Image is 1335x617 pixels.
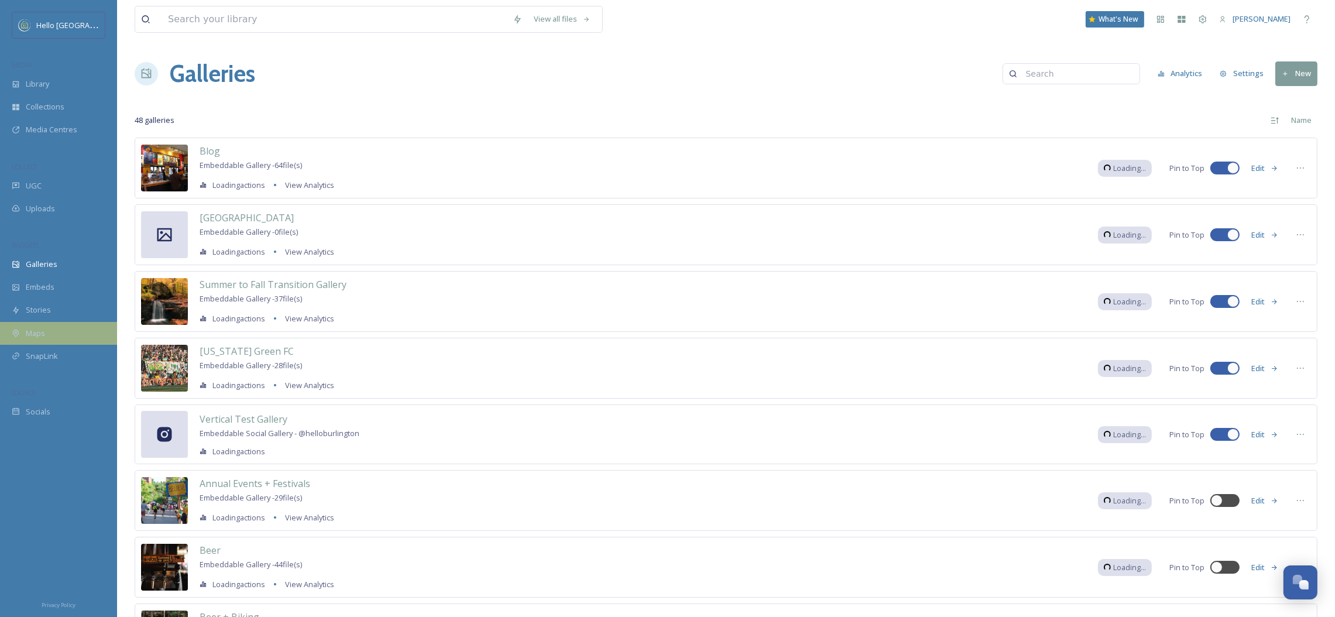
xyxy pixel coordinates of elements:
span: Uploads [26,203,55,214]
span: Loading actions [212,579,265,590]
input: Search your library [162,6,507,32]
button: New [1275,61,1317,85]
a: Galleries [170,56,255,91]
span: Loading actions [212,180,265,191]
span: Loading... [1113,229,1146,241]
span: Vertical Test Gallery [200,413,287,426]
a: View Analytics [279,577,334,591]
span: Loading... [1113,495,1146,506]
span: Pin to Top [1169,163,1204,174]
span: Galleries [26,259,57,270]
a: View all files [528,8,596,30]
span: View Analytics [285,246,334,257]
a: View Analytics [279,245,334,259]
button: Edit [1245,224,1284,246]
a: View Analytics [279,311,334,325]
span: Loading actions [212,512,265,523]
span: Embeddable Social Gallery - @ helloburlington [200,428,359,438]
span: Embeddable Gallery - 64 file(s) [200,160,302,170]
span: 48 galleries [135,115,174,126]
a: View Analytics [279,178,334,192]
button: Edit [1245,157,1284,180]
span: COLLECT [12,162,37,171]
span: SnapLink [26,351,58,362]
button: Edit [1245,489,1284,512]
button: Edit [1245,357,1284,380]
span: Pin to Top [1169,296,1204,307]
span: [GEOGRAPHIC_DATA] [200,211,294,224]
button: Settings [1214,62,1269,85]
span: Collections [26,101,64,112]
span: Loading... [1113,363,1146,374]
span: Socials [26,406,50,417]
a: What's New [1086,11,1144,28]
span: WIDGETS [12,241,39,249]
span: Loading... [1113,296,1146,307]
span: Loading... [1113,562,1146,573]
span: Embeddable Gallery - 44 file(s) [200,559,302,570]
button: Open Chat [1283,565,1317,599]
span: Embeddable Gallery - 28 file(s) [200,360,302,371]
button: Edit [1245,290,1284,313]
span: Loading actions [212,380,265,391]
span: Annual Events + Festivals [200,477,310,490]
span: Loading actions [212,246,265,258]
img: 50376fc6-d3d9-4ef2-9d55-0798e182d988.jpg [141,145,188,191]
span: Blog [200,145,220,157]
a: Settings [1214,62,1275,85]
span: Pin to Top [1169,429,1204,440]
span: Media Centres [26,124,77,135]
span: MEDIA [12,60,32,69]
span: Summer to Fall Transition Gallery [200,278,346,291]
span: Privacy Policy [42,601,75,609]
span: View Analytics [285,579,334,589]
span: Pin to Top [1169,229,1204,241]
span: [US_STATE] Green FC [200,345,294,358]
span: Maps [26,328,45,339]
span: [PERSON_NAME] [1233,13,1291,24]
a: [PERSON_NAME] [1213,8,1296,30]
span: View Analytics [285,180,334,190]
img: 0d2e6264-b91f-4649-9552-e7ab5f57849f.jpg [141,477,188,524]
button: Edit [1245,556,1284,579]
span: Loading... [1113,163,1146,174]
span: Embeddable Gallery - 29 file(s) [200,492,302,503]
img: a9bbed64-c5dd-45c5-bede-59ebb53956a8.jpg [141,278,188,325]
span: Beer [200,544,221,557]
a: View Analytics [279,510,334,525]
img: 223706eb-8b80-44c8-8c06-0a910c6d4697.jpg [141,544,188,591]
a: Analytics [1152,62,1214,85]
img: images.png [19,19,30,31]
span: View Analytics [285,512,334,523]
input: Search [1020,62,1134,85]
div: Name [1285,109,1317,132]
span: View Analytics [285,313,334,324]
button: Edit [1245,423,1284,446]
span: Loading actions [212,313,265,324]
span: Embeds [26,282,54,293]
span: View Analytics [285,380,334,390]
span: Hello [GEOGRAPHIC_DATA] [36,19,131,30]
span: Loading... [1113,429,1146,440]
span: Pin to Top [1169,495,1204,506]
span: Loading actions [212,446,265,457]
span: Pin to Top [1169,562,1204,573]
a: View Analytics [279,378,334,392]
button: Analytics [1152,62,1209,85]
span: Embeddable Gallery - 37 file(s) [200,293,302,304]
span: Stories [26,304,51,316]
span: UGC [26,180,42,191]
span: Library [26,78,49,90]
a: Privacy Policy [42,597,75,611]
span: Embeddable Gallery - 0 file(s) [200,227,298,237]
img: 79015d3c-d7df-410f-b510-e496996b78a1.jpg [141,345,188,392]
span: SOCIALS [12,388,35,397]
span: Pin to Top [1169,363,1204,374]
